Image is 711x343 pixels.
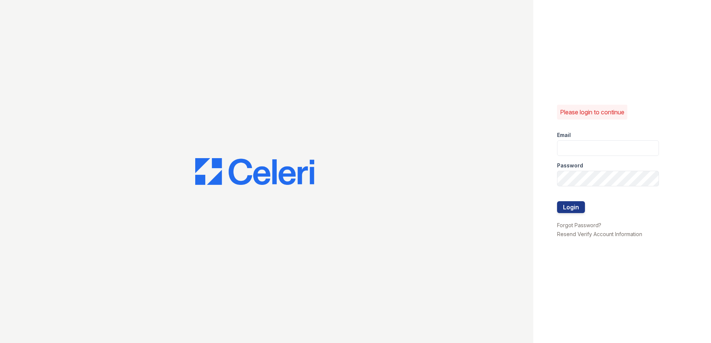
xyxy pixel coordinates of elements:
p: Please login to continue [560,108,624,117]
a: Resend Verify Account Information [557,231,642,237]
label: Email [557,131,571,139]
a: Forgot Password? [557,222,601,228]
label: Password [557,162,583,169]
button: Login [557,201,585,213]
img: CE_Logo_Blue-a8612792a0a2168367f1c8372b55b34899dd931a85d93a1a3d3e32e68fde9ad4.png [195,158,314,185]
